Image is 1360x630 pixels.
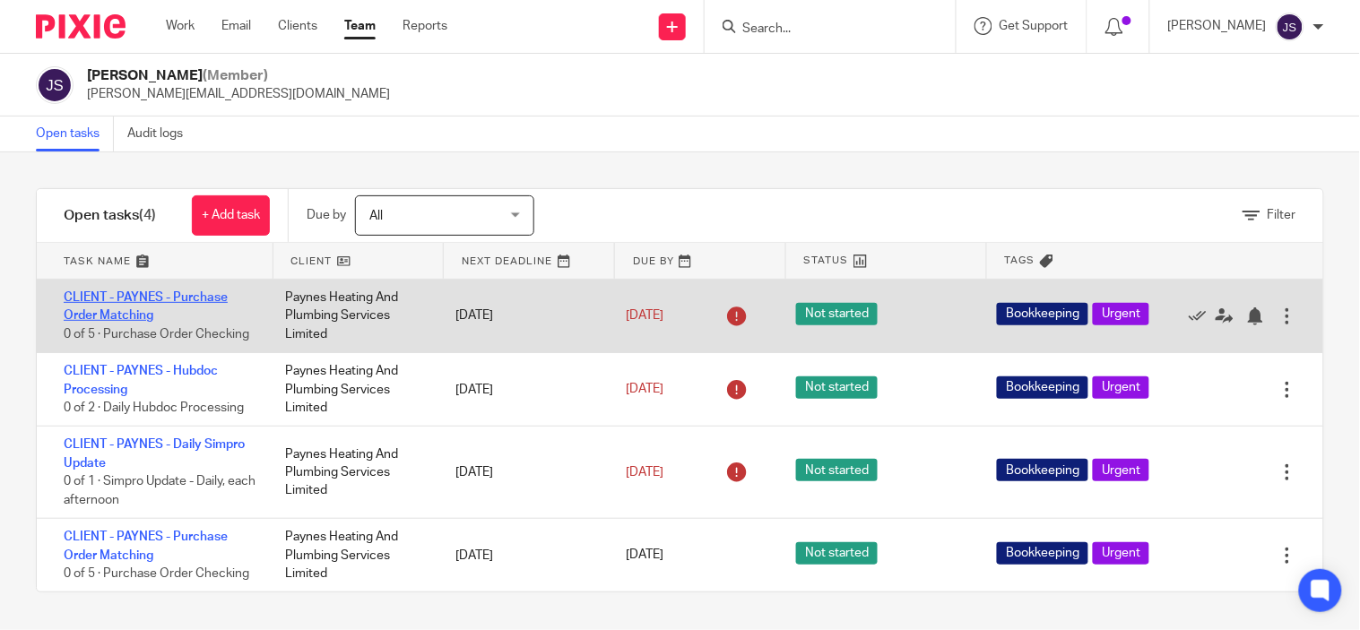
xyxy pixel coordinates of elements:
[403,17,447,35] a: Reports
[64,291,228,322] a: CLIENT - PAYNES - Purchase Order Matching
[796,303,878,325] span: Not started
[64,475,256,506] span: 0 of 1 · Simpro Update - Daily, each afternoon
[64,438,245,469] a: CLIENT - PAYNES - Daily Simpro Update
[997,303,1088,325] span: Bookkeeping
[268,280,438,352] div: Paynes Heating And Plumbing Services Limited
[796,376,878,399] span: Not started
[1093,459,1149,481] span: Urgent
[997,542,1088,565] span: Bookkeeping
[804,253,849,268] span: Status
[438,538,609,574] div: [DATE]
[1093,376,1149,399] span: Urgent
[64,531,228,561] a: CLIENT - PAYNES - Purchase Order Matching
[87,85,390,103] p: [PERSON_NAME][EMAIL_ADDRESS][DOMAIN_NAME]
[369,210,383,222] span: All
[307,206,346,224] p: Due by
[626,384,663,396] span: [DATE]
[64,401,244,414] span: 0 of 2 · Daily Hubdoc Processing
[997,459,1088,481] span: Bookkeeping
[741,22,902,38] input: Search
[127,117,196,151] a: Audit logs
[1189,306,1216,324] a: Mark as done
[1168,17,1267,35] p: [PERSON_NAME]
[87,66,390,85] h2: [PERSON_NAME]
[36,66,74,104] img: svg%3E
[268,436,438,509] div: Paynes Heating And Plumbing Services Limited
[64,365,218,395] a: CLIENT - PAYNES - Hubdoc Processing
[796,459,878,481] span: Not started
[796,542,878,565] span: Not started
[64,567,249,580] span: 0 of 5 · Purchase Order Checking
[36,117,114,151] a: Open tasks
[1005,253,1035,268] span: Tags
[192,195,270,236] a: + Add task
[221,17,251,35] a: Email
[626,549,663,562] span: [DATE]
[64,328,249,341] span: 0 of 5 · Purchase Order Checking
[268,353,438,426] div: Paynes Heating And Plumbing Services Limited
[1276,13,1304,41] img: svg%3E
[438,298,609,333] div: [DATE]
[997,376,1088,399] span: Bookkeeping
[344,17,376,35] a: Team
[1000,20,1069,32] span: Get Support
[438,454,609,490] div: [DATE]
[626,309,663,322] span: [DATE]
[64,206,156,225] h1: Open tasks
[139,208,156,222] span: (4)
[268,519,438,591] div: Paynes Heating And Plumbing Services Limited
[278,17,317,35] a: Clients
[36,14,126,39] img: Pixie
[203,68,268,82] span: (Member)
[1268,209,1296,221] span: Filter
[1093,542,1149,565] span: Urgent
[626,466,663,479] span: [DATE]
[166,17,195,35] a: Work
[438,372,609,408] div: [DATE]
[1093,303,1149,325] span: Urgent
